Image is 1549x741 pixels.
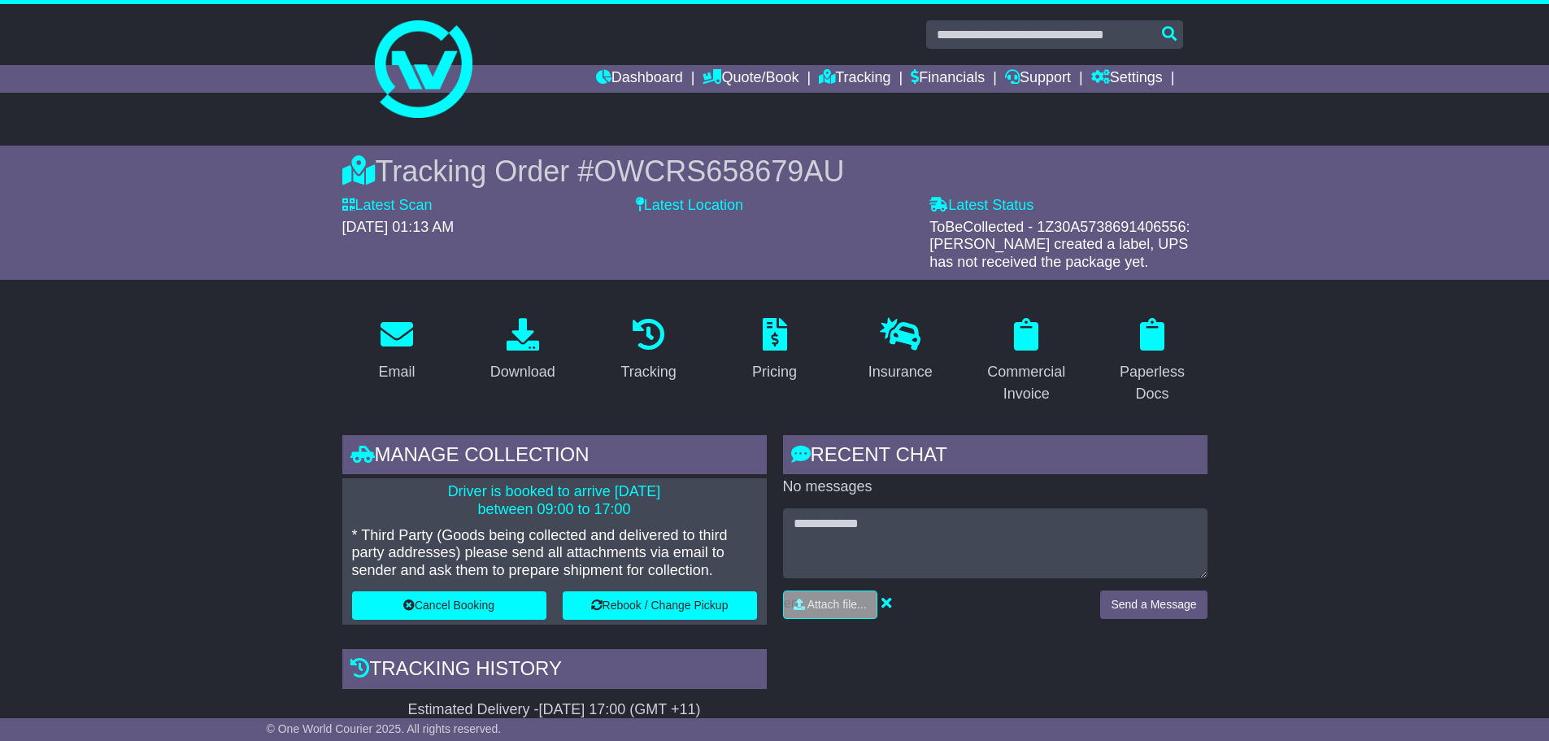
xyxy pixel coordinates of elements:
span: © One World Courier 2025. All rights reserved. [267,722,502,735]
a: Quote/Book [703,65,798,93]
div: Email [378,361,415,383]
span: OWCRS658679AU [594,155,844,188]
button: Send a Message [1100,591,1207,619]
div: Tracking [620,361,676,383]
p: No messages [783,478,1207,496]
a: Commercial Invoice [972,312,1081,411]
a: Tracking [610,312,686,389]
span: [DATE] 01:13 AM [342,219,455,235]
a: Support [1005,65,1071,93]
div: Tracking history [342,649,767,693]
button: Cancel Booking [352,591,546,620]
div: Paperless Docs [1108,361,1197,405]
p: Driver is booked to arrive [DATE] between 09:00 to 17:00 [352,483,757,518]
div: [DATE] 17:00 (GMT +11) [539,701,701,719]
button: Rebook / Change Pickup [563,591,757,620]
a: Paperless Docs [1098,312,1207,411]
div: Commercial Invoice [982,361,1071,405]
a: Financials [911,65,985,93]
a: Dashboard [596,65,683,93]
a: Pricing [742,312,807,389]
div: Insurance [868,361,933,383]
a: Tracking [819,65,890,93]
div: Tracking Order # [342,154,1207,189]
a: Settings [1091,65,1163,93]
a: Insurance [858,312,943,389]
div: Pricing [752,361,797,383]
span: ToBeCollected - 1Z30A5738691406556: [PERSON_NAME] created a label, UPS has not received the packa... [929,219,1190,270]
p: * Third Party (Goods being collected and delivered to third party addresses) please send all atta... [352,527,757,580]
label: Latest Location [636,197,743,215]
div: RECENT CHAT [783,435,1207,479]
a: Download [480,312,566,389]
label: Latest Scan [342,197,433,215]
div: Estimated Delivery - [342,701,767,719]
div: Manage collection [342,435,767,479]
div: Download [490,361,555,383]
label: Latest Status [929,197,1033,215]
a: Email [368,312,425,389]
